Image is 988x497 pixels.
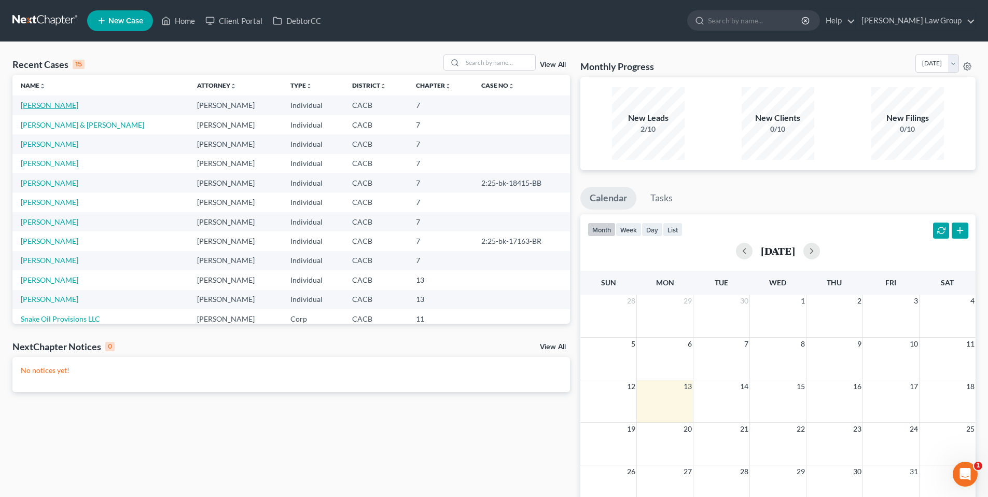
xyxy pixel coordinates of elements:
[189,212,282,231] td: [PERSON_NAME]
[21,295,78,303] a: [PERSON_NAME]
[743,338,749,350] span: 7
[481,81,514,89] a: Case Nounfold_more
[21,365,562,376] p: No notices yet!
[408,290,473,309] td: 13
[856,338,862,350] span: 9
[21,178,78,187] a: [PERSON_NAME]
[965,423,976,435] span: 25
[282,154,343,173] td: Individual
[827,278,842,287] span: Thu
[282,251,343,270] td: Individual
[616,223,642,237] button: week
[21,198,78,206] a: [PERSON_NAME]
[612,124,685,134] div: 2/10
[408,134,473,154] td: 7
[282,192,343,212] td: Individual
[852,465,862,478] span: 30
[189,309,282,328] td: [PERSON_NAME]
[21,101,78,109] a: [PERSON_NAME]
[871,112,944,124] div: New Filings
[344,192,408,212] td: CACB
[282,270,343,289] td: Individual
[282,212,343,231] td: Individual
[663,223,683,237] button: list
[953,462,978,487] iframe: Intercom live chat
[656,278,674,287] span: Mon
[601,278,616,287] span: Sun
[189,192,282,212] td: [PERSON_NAME]
[708,11,803,30] input: Search by name...
[416,81,451,89] a: Chapterunfold_more
[856,295,862,307] span: 2
[282,95,343,115] td: Individual
[473,231,570,251] td: 2:25-bk-17163-BR
[189,154,282,173] td: [PERSON_NAME]
[683,423,693,435] span: 20
[21,314,100,323] a: Snake Oil Provisions LLC
[508,83,514,89] i: unfold_more
[21,159,78,168] a: [PERSON_NAME]
[21,140,78,148] a: [PERSON_NAME]
[230,83,236,89] i: unfold_more
[641,187,682,210] a: Tasks
[974,462,982,470] span: 1
[306,83,312,89] i: unfold_more
[197,81,236,89] a: Attorneyunfold_more
[739,465,749,478] span: 28
[189,251,282,270] td: [PERSON_NAME]
[909,380,919,393] span: 17
[580,187,636,210] a: Calendar
[282,134,343,154] td: Individual
[965,338,976,350] span: 11
[12,58,85,71] div: Recent Cases
[189,134,282,154] td: [PERSON_NAME]
[21,217,78,226] a: [PERSON_NAME]
[800,338,806,350] span: 8
[408,212,473,231] td: 7
[408,309,473,328] td: 11
[852,380,862,393] span: 16
[965,380,976,393] span: 18
[12,340,115,353] div: NextChapter Notices
[408,192,473,212] td: 7
[344,95,408,115] td: CACB
[282,309,343,328] td: Corp
[715,278,728,287] span: Tue
[445,83,451,89] i: unfold_more
[282,115,343,134] td: Individual
[796,465,806,478] span: 29
[408,95,473,115] td: 7
[408,115,473,134] td: 7
[21,256,78,265] a: [PERSON_NAME]
[189,95,282,115] td: [PERSON_NAME]
[739,295,749,307] span: 30
[683,465,693,478] span: 27
[21,81,46,89] a: Nameunfold_more
[969,295,976,307] span: 4
[344,154,408,173] td: CACB
[189,173,282,192] td: [PERSON_NAME]
[282,231,343,251] td: Individual
[626,295,636,307] span: 28
[352,81,386,89] a: Districtunfold_more
[21,237,78,245] a: [PERSON_NAME]
[408,173,473,192] td: 7
[282,290,343,309] td: Individual
[913,295,919,307] span: 3
[189,270,282,289] td: [PERSON_NAME]
[742,124,814,134] div: 0/10
[73,60,85,69] div: 15
[282,173,343,192] td: Individual
[21,120,144,129] a: [PERSON_NAME] & [PERSON_NAME]
[580,60,654,73] h3: Monthly Progress
[871,124,944,134] div: 0/10
[21,275,78,284] a: [PERSON_NAME]
[473,173,570,192] td: 2:25-bk-18415-BB
[156,11,200,30] a: Home
[540,61,566,68] a: View All
[39,83,46,89] i: unfold_more
[687,338,693,350] span: 6
[941,278,954,287] span: Sat
[408,154,473,173] td: 7
[290,81,312,89] a: Typeunfold_more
